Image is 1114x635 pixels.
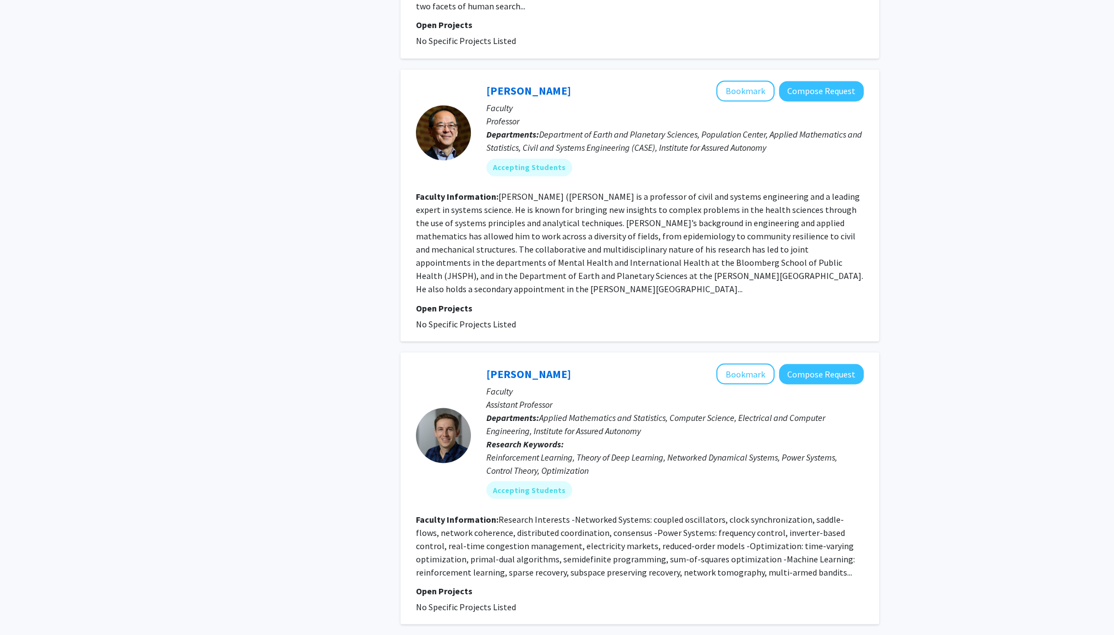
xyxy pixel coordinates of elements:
[716,363,775,384] button: Add Enrique Mallada to Bookmarks
[486,481,572,499] mat-chip: Accepting Students
[486,366,571,380] a: [PERSON_NAME]
[416,191,863,294] fg-read-more: [PERSON_NAME] ([PERSON_NAME] is a professor of civil and systems engineering and a leading expert...
[8,585,47,627] iframe: Chat
[416,191,498,202] b: Faculty Information:
[779,81,864,101] button: Compose Request to Takeru Igusa
[486,438,564,449] b: Research Keywords:
[486,412,825,436] span: Applied Mathematics and Statistics, Computer Science, Electrical and Computer Engineering, Instit...
[416,513,498,524] b: Faculty Information:
[716,80,775,101] button: Add Takeru Igusa to Bookmarks
[486,129,539,140] b: Departments:
[416,601,516,612] span: No Specific Projects Listed
[486,101,864,114] p: Faculty
[486,384,864,397] p: Faculty
[416,513,855,577] fg-read-more: Research Interests -Networked Systems: coupled oscillators, clock synchronization, saddle-flows, ...
[416,584,864,597] p: Open Projects
[486,84,571,97] a: [PERSON_NAME]
[486,114,864,128] p: Professor
[779,364,864,384] button: Compose Request to Enrique Mallada
[416,301,864,314] p: Open Projects
[416,18,864,31] p: Open Projects
[486,129,862,153] span: Department of Earth and Planetary Sciences, Population Center, Applied Mathematics and Statistics...
[486,158,572,176] mat-chip: Accepting Students
[416,35,516,46] span: No Specific Projects Listed
[486,450,864,477] div: Reinforcement Learning, Theory of Deep Learning, Networked Dynamical Systems, Power Systems, Cont...
[486,397,864,410] p: Assistant Professor
[416,318,516,329] span: No Specific Projects Listed
[486,412,539,423] b: Departments:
